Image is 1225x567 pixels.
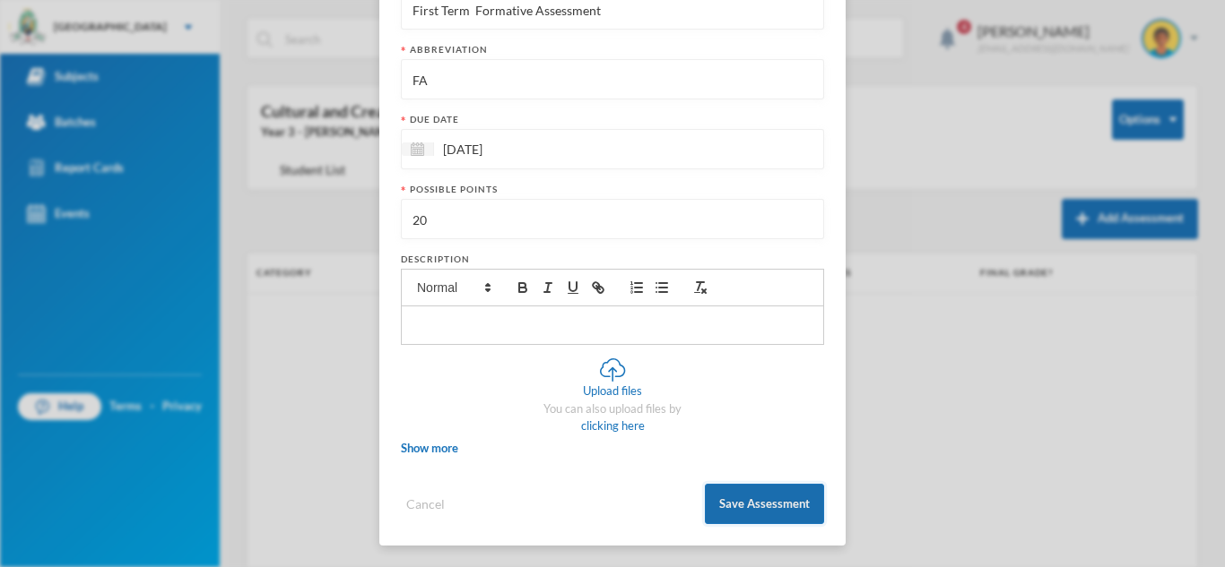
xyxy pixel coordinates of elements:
button: Save Assessment [705,484,824,524]
div: Upload files [583,382,642,400]
div: You can also upload files by [543,400,682,418]
span: Show more [401,441,458,455]
div: Abbreviation [401,43,824,56]
div: Due date [401,113,824,126]
div: Possible points [401,183,824,196]
img: upload [600,358,626,382]
div: Description [401,253,824,266]
button: Cancel [401,494,450,514]
input: Select date [434,139,585,159]
div: clicking here [581,417,645,435]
